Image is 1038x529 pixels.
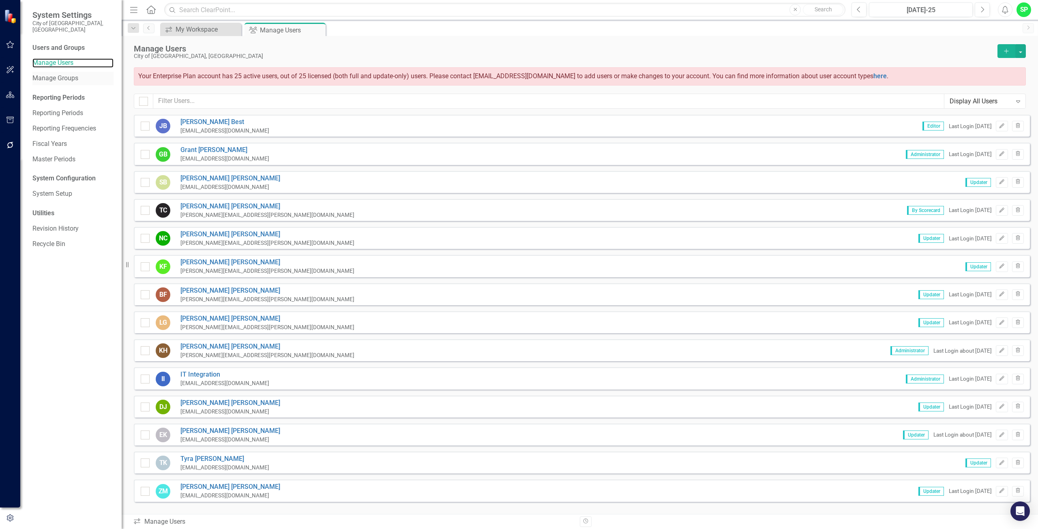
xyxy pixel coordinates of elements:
div: Last Login [DATE] [949,206,992,214]
div: TC [156,203,170,218]
div: [PERSON_NAME][EMAIL_ADDRESS][PERSON_NAME][DOMAIN_NAME] [180,351,354,359]
div: [PERSON_NAME][EMAIL_ADDRESS][PERSON_NAME][DOMAIN_NAME] [180,296,354,303]
a: Reporting Frequencies [32,124,114,133]
span: Updater [903,430,929,439]
div: Last Login [DATE] [949,122,992,130]
div: LG [156,315,170,330]
div: [EMAIL_ADDRESS][DOMAIN_NAME] [180,492,280,499]
a: System Setup [32,189,114,199]
a: Tyra [PERSON_NAME] [180,454,269,464]
span: Your Enterprise Plan account has 25 active users, out of 25 licensed (both full and update-only) ... [138,72,888,80]
div: Last Login about [DATE] [933,347,992,355]
div: Manage Users [134,44,993,53]
div: [EMAIL_ADDRESS][DOMAIN_NAME] [180,155,269,163]
div: My Workspace [176,24,239,34]
a: [PERSON_NAME] [PERSON_NAME] [180,342,354,351]
div: [EMAIL_ADDRESS][DOMAIN_NAME] [180,436,280,443]
span: Search [815,6,832,13]
div: Last Login about [DATE] [933,431,992,439]
div: Manage Users [133,517,574,527]
a: [PERSON_NAME] [PERSON_NAME] [180,314,354,323]
a: Grant [PERSON_NAME] [180,146,269,155]
a: [PERSON_NAME] [PERSON_NAME] [180,398,280,408]
div: [EMAIL_ADDRESS][DOMAIN_NAME] [180,127,269,135]
a: Fiscal Years [32,139,114,149]
button: [DATE]-25 [869,2,973,17]
div: DJ [156,400,170,414]
a: [PERSON_NAME] [PERSON_NAME] [180,286,354,296]
div: [EMAIL_ADDRESS][DOMAIN_NAME] [180,183,280,191]
div: System Configuration [32,174,114,183]
a: IT Integration [180,370,269,379]
div: ZM [156,484,170,499]
a: Master Periods [32,155,114,164]
input: Search ClearPoint... [164,3,845,17]
span: System Settings [32,10,114,20]
span: Updater [918,403,944,411]
div: KH [156,343,170,358]
div: Last Login [DATE] [949,291,992,298]
a: [PERSON_NAME] [PERSON_NAME] [180,174,280,183]
div: SB [156,175,170,190]
span: Editor [922,122,944,131]
div: Manage Users [260,25,324,35]
div: BF [156,287,170,302]
div: [EMAIL_ADDRESS][DOMAIN_NAME] [180,408,280,415]
a: My Workspace [162,24,239,34]
div: Users and Groups [32,43,114,53]
a: Reporting Periods [32,109,114,118]
div: [DATE]-25 [872,5,970,15]
a: Recycle Bin [32,240,114,249]
span: Administrator [906,375,944,383]
div: II [156,372,170,386]
div: EK [156,428,170,442]
a: [PERSON_NAME] [PERSON_NAME] [180,482,280,492]
span: Updater [918,318,944,327]
span: Administrator [906,150,944,159]
span: Updater [965,178,991,187]
a: [PERSON_NAME] [PERSON_NAME] [180,202,354,211]
span: Updater [918,290,944,299]
div: GB [156,147,170,162]
div: [PERSON_NAME][EMAIL_ADDRESS][PERSON_NAME][DOMAIN_NAME] [180,239,354,247]
small: City of [GEOGRAPHIC_DATA], [GEOGRAPHIC_DATA] [32,20,114,33]
button: Search [803,4,843,15]
span: Updater [965,262,991,271]
span: Updater [918,234,944,243]
div: [PERSON_NAME][EMAIL_ADDRESS][PERSON_NAME][DOMAIN_NAME] [180,211,354,219]
div: Last Login [DATE] [949,150,992,158]
span: Administrator [890,346,929,355]
span: By Scorecard [907,206,944,215]
div: JB [156,119,170,133]
a: [PERSON_NAME] [PERSON_NAME] [180,258,354,267]
div: [PERSON_NAME][EMAIL_ADDRESS][PERSON_NAME][DOMAIN_NAME] [180,267,354,275]
a: Revision History [32,224,114,233]
img: ClearPoint Strategy [4,9,18,24]
div: [PERSON_NAME][EMAIL_ADDRESS][PERSON_NAME][DOMAIN_NAME] [180,323,354,331]
div: NC [156,231,170,246]
a: [PERSON_NAME] [PERSON_NAME] [180,426,280,436]
span: Updater [918,487,944,496]
div: TK [156,456,170,470]
a: Manage Users [32,58,114,68]
a: [PERSON_NAME] [PERSON_NAME] [180,230,354,239]
div: KF [156,259,170,274]
div: Utilities [32,209,114,218]
div: Last Login [DATE] [949,235,992,242]
div: [EMAIL_ADDRESS][DOMAIN_NAME] [180,464,269,471]
div: City of [GEOGRAPHIC_DATA], [GEOGRAPHIC_DATA] [134,53,993,59]
a: [PERSON_NAME] Best [180,118,269,127]
input: Filter Users... [153,94,944,109]
div: Last Login [DATE] [949,375,992,383]
div: Last Login [DATE] [949,319,992,326]
div: [EMAIL_ADDRESS][DOMAIN_NAME] [180,379,269,387]
a: here [873,72,887,80]
div: Last Login [DATE] [949,487,992,495]
div: Display All Users [950,96,1012,106]
div: Open Intercom Messenger [1010,501,1030,521]
button: SP [1017,2,1031,17]
div: Reporting Periods [32,93,114,103]
a: Manage Groups [32,74,114,83]
div: Last Login [DATE] [949,403,992,411]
